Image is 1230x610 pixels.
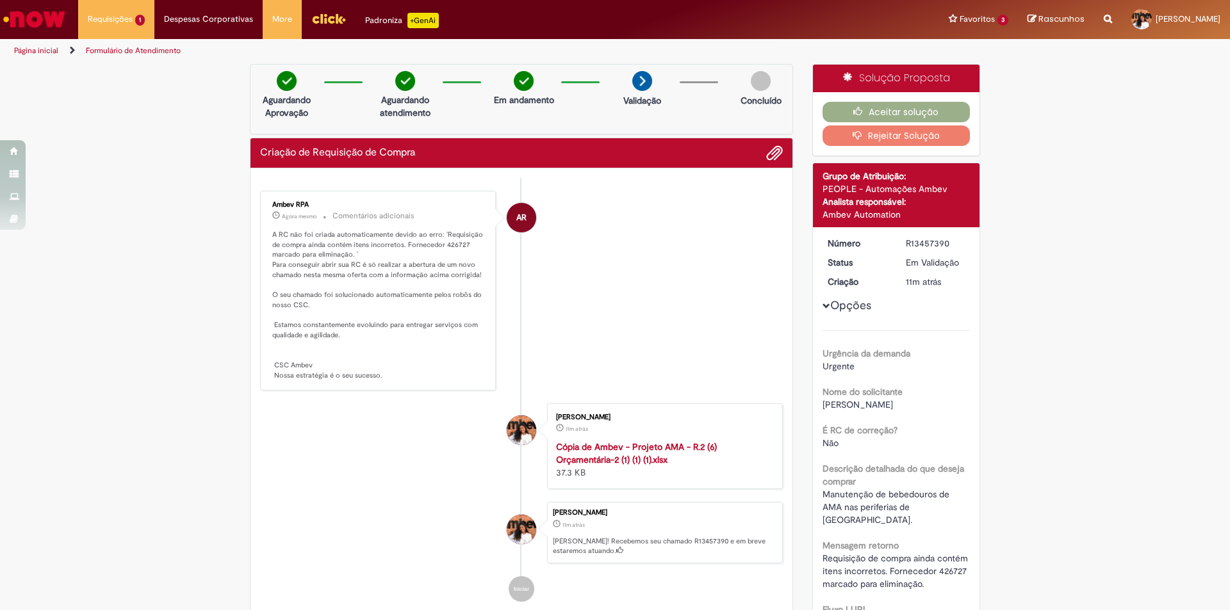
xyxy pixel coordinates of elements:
[395,71,415,91] img: check-circle-green.png
[823,424,898,436] b: É RC de correção?
[272,201,486,209] div: Ambev RPA
[823,552,971,590] span: Requisição de compra ainda contém itens incorretos. Fornecedor 426727 marcado para eliminação.
[553,509,776,517] div: [PERSON_NAME]
[10,39,810,63] ul: Trilhas de página
[751,71,771,91] img: img-circle-grey.png
[906,275,965,288] div: 28/08/2025 11:51:47
[823,488,952,526] span: Manutenção de bebedouros de AMA nas periferias de [GEOGRAPHIC_DATA].
[960,13,995,26] span: Favoritos
[562,521,585,529] span: 11m atrás
[1028,13,1085,26] a: Rascunhos
[823,348,910,359] b: Urgência da demanda
[823,437,839,449] span: Não
[556,441,717,465] a: Cópia de Ambev - Projeto AMA - R.2 (6) Orçamentária-2 (1) (1) (1).xlsx
[374,93,436,119] p: Aguardando atendimento
[272,230,486,381] p: A RC não foi criada automaticamente devido ao erro: 'Requisição de compra ainda contém itens inco...
[86,45,181,56] a: Formulário de Atendimento
[623,94,661,107] p: Validação
[823,195,971,208] div: Analista responsável:
[311,9,346,28] img: click_logo_yellow_360x200.png
[741,94,782,107] p: Concluído
[1,6,67,32] img: ServiceNow
[906,276,941,287] time: 28/08/2025 11:51:47
[823,399,893,410] span: [PERSON_NAME]
[514,71,534,91] img: check-circle-green.png
[632,71,652,91] img: arrow-next.png
[823,360,855,372] span: Urgente
[88,13,133,26] span: Requisições
[823,463,964,487] b: Descrição detalhada do que deseja comprar
[256,93,318,119] p: Aguardando Aprovação
[823,208,971,221] div: Ambev Automation
[906,276,941,287] span: 11m atrás
[1156,13,1220,24] span: [PERSON_NAME]
[823,102,971,122] button: Aceitar solução
[494,93,554,106] p: Em andamento
[906,256,965,269] div: Em Validação
[813,65,980,92] div: Solução Proposta
[260,147,415,159] h2: Criação de Requisição de Compra Histórico de tíquete
[407,13,439,28] p: +GenAi
[164,13,253,26] span: Despesas Corporativas
[818,237,897,250] dt: Número
[823,125,971,146] button: Rejeitar Solução
[566,425,588,433] span: 11m atrás
[332,211,414,221] small: Comentários adicionais
[14,45,58,56] a: Página inicial
[823,170,971,182] div: Grupo de Atribuição:
[566,425,588,433] time: 28/08/2025 11:51:45
[562,521,585,529] time: 28/08/2025 11:51:47
[507,415,536,445] div: Thayna Nascimento Dos Santos
[507,203,536,232] div: Ambev RPA
[766,145,783,161] button: Adicionar anexos
[997,15,1008,26] span: 3
[135,15,145,26] span: 1
[365,13,439,28] div: Padroniza
[818,275,897,288] dt: Criação
[507,515,536,544] div: Thayna Nascimento Dos Santos
[516,202,527,233] span: AR
[906,237,965,250] div: R13457390
[818,256,897,269] dt: Status
[282,213,316,220] span: Agora mesmo
[272,13,292,26] span: More
[556,440,769,479] div: 37.3 KB
[556,413,769,421] div: [PERSON_NAME]
[277,71,297,91] img: check-circle-green.png
[1038,13,1085,25] span: Rascunhos
[282,213,316,220] time: 28/08/2025 12:02:18
[553,536,776,556] p: [PERSON_NAME]! Recebemos seu chamado R13457390 e em breve estaremos atuando.
[823,540,899,551] b: Mensagem retorno
[823,182,971,195] div: PEOPLE - Automações Ambev
[823,386,903,397] b: Nome do solicitante
[260,502,783,563] li: Thayna Nascimento Dos Santos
